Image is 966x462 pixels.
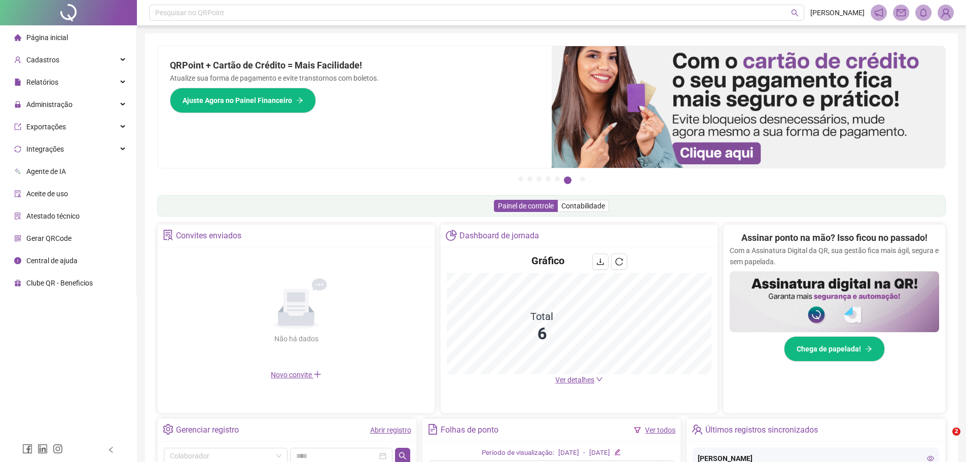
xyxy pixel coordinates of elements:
[932,428,956,452] iframe: Intercom live chat
[810,7,865,18] span: [PERSON_NAME]
[692,424,702,435] span: team
[791,9,799,17] span: search
[498,202,554,210] span: Painel de controle
[26,56,59,64] span: Cadastros
[558,448,579,458] div: [DATE]
[26,33,68,42] span: Página inicial
[22,444,32,454] span: facebook
[249,333,343,344] div: Não há dados
[546,176,551,182] button: 4
[645,426,675,434] a: Ver todos
[38,444,48,454] span: linkedin
[14,235,21,242] span: qrcode
[482,448,554,458] div: Período de visualização:
[730,245,939,267] p: Com a Assinatura Digital da QR, sua gestão fica mais ágil, segura e sem papelada.
[615,258,623,266] span: reload
[919,8,928,17] span: bell
[865,345,872,352] span: arrow-right
[596,376,603,383] span: down
[927,455,934,462] span: eye
[176,227,241,244] div: Convites enviados
[163,230,173,240] span: solution
[26,279,93,287] span: Clube QR - Beneficios
[897,8,906,17] span: mail
[583,448,585,458] div: -
[596,258,604,266] span: download
[170,73,540,84] p: Atualize sua forma de pagamento e evite transtornos com boletos.
[427,424,438,435] span: file-text
[552,46,946,168] img: banner%2F75947b42-3b94-469c-a360-407c2d3115d7.png
[938,5,953,20] img: 89628
[370,426,411,434] a: Abrir registro
[296,97,303,104] span: arrow-right
[14,146,21,153] span: sync
[14,101,21,108] span: lock
[730,271,939,332] img: banner%2F02c71560-61a6-44d4-94b9-c8ab97240462.png
[580,176,585,182] button: 7
[564,176,571,184] button: 6
[14,212,21,220] span: solution
[705,421,818,439] div: Últimos registros sincronizados
[952,428,960,436] span: 2
[555,176,560,182] button: 5
[14,257,21,264] span: info-circle
[183,95,292,106] span: Ajuste Agora no Painel Financeiro
[561,202,605,210] span: Contabilidade
[555,376,594,384] span: Ver detalhes
[589,448,610,458] div: [DATE]
[108,446,115,453] span: left
[459,227,539,244] div: Dashboard de jornada
[26,212,80,220] span: Atestado técnico
[14,123,21,130] span: export
[518,176,523,182] button: 1
[170,88,316,113] button: Ajuste Agora no Painel Financeiro
[14,279,21,287] span: gift
[614,449,621,455] span: edit
[26,100,73,109] span: Administração
[26,145,64,153] span: Integrações
[53,444,63,454] span: instagram
[14,79,21,86] span: file
[14,34,21,41] span: home
[527,176,532,182] button: 2
[741,231,927,245] h2: Assinar ponto na mão? Isso ficou no passado!
[441,421,498,439] div: Folhas de ponto
[14,56,21,63] span: user-add
[634,427,641,434] span: filter
[797,343,861,354] span: Chega de papelada!
[271,371,321,379] span: Novo convite
[26,167,66,175] span: Agente de IA
[176,421,239,439] div: Gerenciar registro
[14,190,21,197] span: audit
[26,78,58,86] span: Relatórios
[26,257,78,265] span: Central de ajuda
[555,376,603,384] a: Ver detalhes down
[26,123,66,131] span: Exportações
[170,58,540,73] h2: QRPoint + Cartão de Crédito = Mais Facilidade!
[874,8,883,17] span: notification
[784,336,885,362] button: Chega de papelada!
[26,190,68,198] span: Aceite de uso
[163,424,173,435] span: setting
[399,452,407,460] span: search
[446,230,456,240] span: pie-chart
[536,176,542,182] button: 3
[26,234,71,242] span: Gerar QRCode
[531,254,564,268] h4: Gráfico
[313,370,321,378] span: plus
